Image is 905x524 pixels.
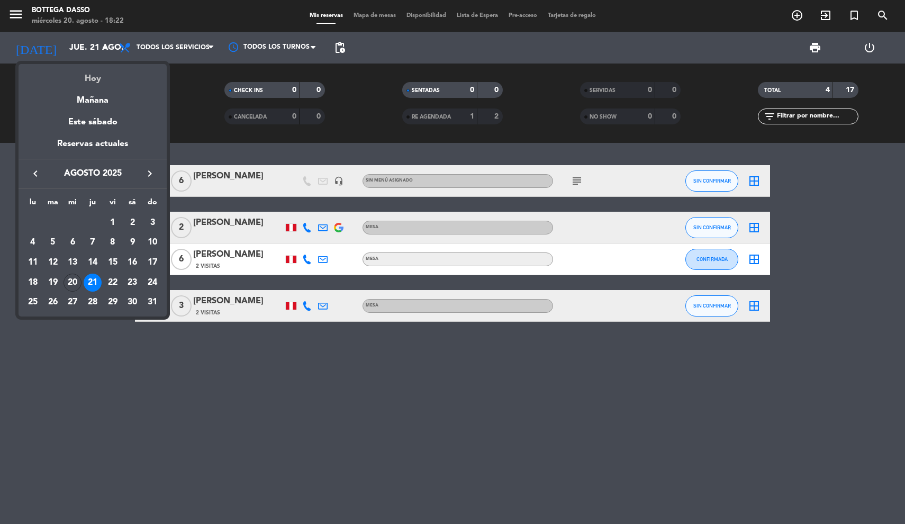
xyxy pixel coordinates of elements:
div: 26 [44,294,62,312]
td: 18 de agosto de 2025 [23,273,43,293]
div: 10 [143,233,161,251]
td: 25 de agosto de 2025 [23,293,43,313]
div: 8 [104,233,122,251]
div: Reservas actuales [19,137,167,159]
div: 20 [64,274,82,292]
div: 4 [24,233,42,251]
div: 23 [123,274,141,292]
td: 17 de agosto de 2025 [142,252,162,273]
div: Mañana [19,86,167,107]
td: 16 de agosto de 2025 [123,252,143,273]
td: 7 de agosto de 2025 [83,233,103,253]
td: 13 de agosto de 2025 [62,252,83,273]
td: 3 de agosto de 2025 [142,213,162,233]
th: miércoles [62,196,83,213]
div: 1 [104,214,122,232]
div: 2 [123,214,141,232]
td: 12 de agosto de 2025 [43,252,63,273]
td: 28 de agosto de 2025 [83,293,103,313]
td: 5 de agosto de 2025 [43,233,63,253]
div: 14 [84,254,102,272]
div: 16 [123,254,141,272]
div: 24 [143,274,161,292]
th: martes [43,196,63,213]
i: keyboard_arrow_right [143,167,156,180]
td: 9 de agosto de 2025 [123,233,143,253]
td: 11 de agosto de 2025 [23,252,43,273]
div: 15 [104,254,122,272]
td: 15 de agosto de 2025 [103,252,123,273]
th: jueves [83,196,103,213]
th: viernes [103,196,123,213]
div: 21 [84,274,102,292]
td: 19 de agosto de 2025 [43,273,63,293]
div: Este sábado [19,107,167,137]
td: 21 de agosto de 2025 [83,273,103,293]
div: 13 [64,254,82,272]
div: Hoy [19,64,167,86]
td: 23 de agosto de 2025 [123,273,143,293]
td: 26 de agosto de 2025 [43,293,63,313]
div: 29 [104,294,122,312]
div: 30 [123,294,141,312]
td: 31 de agosto de 2025 [142,293,162,313]
div: 6 [64,233,82,251]
td: 20 de agosto de 2025 [62,273,83,293]
div: 25 [24,294,42,312]
td: 27 de agosto de 2025 [62,293,83,313]
button: keyboard_arrow_left [26,167,45,180]
div: 27 [64,294,82,312]
i: keyboard_arrow_left [29,167,42,180]
td: AGO. [23,213,103,233]
th: sábado [123,196,143,213]
td: 24 de agosto de 2025 [142,273,162,293]
div: 11 [24,254,42,272]
div: 3 [143,214,161,232]
div: 22 [104,274,122,292]
td: 29 de agosto de 2025 [103,293,123,313]
td: 6 de agosto de 2025 [62,233,83,253]
td: 1 de agosto de 2025 [103,213,123,233]
div: 28 [84,294,102,312]
td: 14 de agosto de 2025 [83,252,103,273]
div: 12 [44,254,62,272]
span: agosto 2025 [45,167,140,180]
td: 2 de agosto de 2025 [123,213,143,233]
td: 22 de agosto de 2025 [103,273,123,293]
div: 19 [44,274,62,292]
div: 5 [44,233,62,251]
div: 9 [123,233,141,251]
div: 18 [24,274,42,292]
th: lunes [23,196,43,213]
td: 30 de agosto de 2025 [123,293,143,313]
div: 31 [143,294,161,312]
div: 7 [84,233,102,251]
td: 10 de agosto de 2025 [142,233,162,253]
th: domingo [142,196,162,213]
td: 8 de agosto de 2025 [103,233,123,253]
td: 4 de agosto de 2025 [23,233,43,253]
div: 17 [143,254,161,272]
button: keyboard_arrow_right [140,167,159,180]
